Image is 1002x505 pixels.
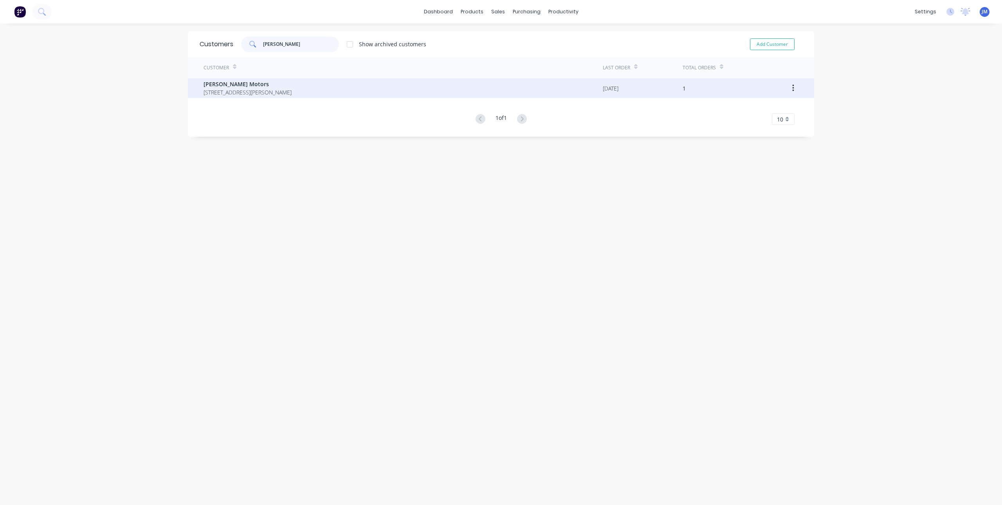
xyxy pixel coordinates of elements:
[683,64,716,71] div: Total Orders
[496,114,507,125] div: 1 of 1
[420,6,457,18] a: dashboard
[487,6,509,18] div: sales
[777,115,783,123] span: 10
[200,40,233,49] div: Customers
[204,80,292,88] span: [PERSON_NAME] Motors
[544,6,582,18] div: productivity
[683,84,686,92] div: 1
[750,38,795,50] button: Add Customer
[982,8,988,15] span: JM
[603,64,630,71] div: Last Order
[359,40,426,48] div: Show archived customers
[14,6,26,18] img: Factory
[457,6,487,18] div: products
[263,36,339,52] input: Search customers...
[204,64,229,71] div: Customer
[603,84,618,92] div: [DATE]
[509,6,544,18] div: purchasing
[911,6,940,18] div: settings
[204,88,292,96] span: [STREET_ADDRESS][PERSON_NAME]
